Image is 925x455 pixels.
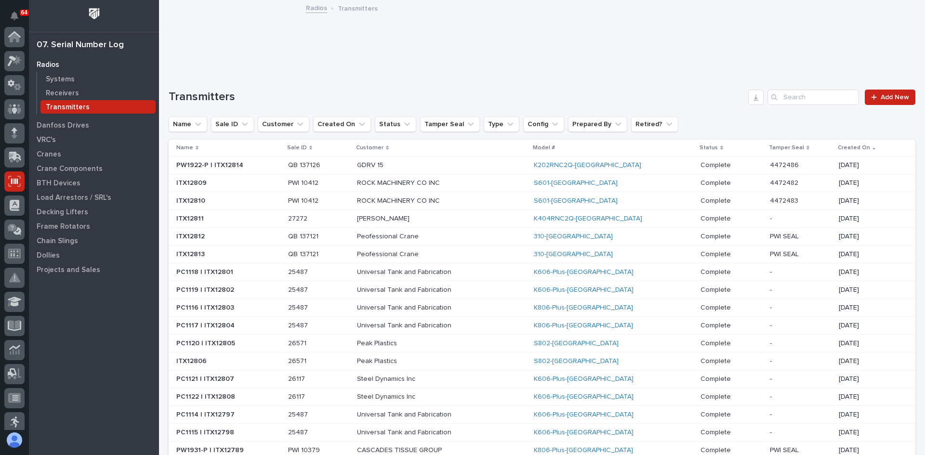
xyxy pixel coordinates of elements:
[700,177,733,187] p: Complete
[534,339,619,348] a: S802-[GEOGRAPHIC_DATA]
[534,357,619,365] a: S802-[GEOGRAPHIC_DATA]
[37,72,159,86] a: Systems
[534,179,618,187] a: S601-[GEOGRAPHIC_DATA]
[169,388,915,405] tr: PC1122 | ITX12808PC1122 | ITX12808 2611726117 Steel Dynamics IncK606-Plus-[GEOGRAPHIC_DATA] Compl...
[357,339,526,348] p: Peak Plastics
[169,299,915,317] tr: PC1116 | ITX12803PC1116 | ITX12803 2548725487 Universal Tank and FabricationK806-Plus-[GEOGRAPHIC...
[46,103,90,112] p: Transmitters
[420,117,480,132] button: Tamper Seal
[176,159,245,169] p: PW1922-P | ITX12814
[375,117,416,132] button: Status
[357,215,526,223] p: [PERSON_NAME]
[357,268,526,276] p: Universal Tank and Fabrication
[37,208,88,217] p: Decking Lifters
[176,248,207,259] p: ITX12813
[29,57,159,72] a: Radios
[865,90,915,105] a: Add New
[169,423,915,441] tr: PC1115 | ITX12798PC1115 | ITX12798 2548725487 Universal Tank and FabricationK606-Plus-[GEOGRAPHIC...
[288,320,310,330] p: 25487
[534,268,634,276] a: K606-Plus-[GEOGRAPHIC_DATA]
[46,75,75,84] p: Systems
[37,121,89,130] p: Danfoss Drives
[767,90,859,105] input: Search
[288,159,322,169] p: QB 137126
[176,231,207,241] p: ITX12812
[169,174,915,192] tr: ITX12809ITX12809 PWI 10412PWI 10412 ROCK MACHINERY CO INCS601-[GEOGRAPHIC_DATA] CompleteComplete ...
[12,12,25,27] div: Notifications64
[700,266,733,276] p: Complete
[176,320,237,330] p: PC1117 | ITX12804
[29,262,159,277] a: Projects and Sales
[176,284,236,294] p: PC1119 | ITX12802
[357,322,526,330] p: Universal Tank and Fabrication
[700,195,733,205] p: Complete
[288,355,308,365] p: 26571
[839,411,900,419] p: [DATE]
[770,355,774,365] p: -
[169,228,915,246] tr: ITX12812ITX12812 QB 137121QB 137121 Peofessional Crane310-[GEOGRAPHIC_DATA] CompleteComplete PWI ...
[770,195,800,205] p: 4472483
[288,338,308,348] p: 26571
[534,250,613,259] a: 310-[GEOGRAPHIC_DATA]
[176,213,206,223] p: ITX12811
[770,444,801,455] p: PWI SEAL
[839,446,900,455] p: [DATE]
[839,161,900,169] p: [DATE]
[21,9,27,16] p: 64
[839,304,900,312] p: [DATE]
[770,409,774,419] p: -
[29,234,159,248] a: Chain Slings
[37,266,100,274] p: Projects and Sales
[357,286,526,294] p: Universal Tank and Fabrication
[169,156,915,174] tr: PW1922-P | ITX12814PW1922-P | ITX12814 QB 137126QB 137126 GDRV 15K202RNC2Q-[GEOGRAPHIC_DATA] Comp...
[534,411,634,419] a: K606-Plus-[GEOGRAPHIC_DATA]
[29,147,159,161] a: Cranes
[169,405,915,423] tr: PC1114 | ITX12797PC1114 | ITX12797 2548725487 Universal Tank and FabricationK606-Plus-[GEOGRAPHIC...
[700,409,733,419] p: Complete
[357,411,526,419] p: Universal Tank and Fabrication
[288,213,309,223] p: 27272
[306,2,327,13] a: Radios
[533,143,555,153] p: Model #
[357,197,526,205] p: ROCK MACHINERY CO INC
[176,409,237,419] p: PC1114 | ITX12797
[288,177,320,187] p: PWI 10412
[288,391,307,401] p: 26117
[29,118,159,132] a: Danfoss Drives
[288,444,322,455] p: PWI 10379
[770,373,774,383] p: -
[770,266,774,276] p: -
[357,393,526,401] p: Steel Dynamics Inc
[288,195,320,205] p: PWI 10412
[338,2,378,13] p: Transmitters
[357,429,526,437] p: Universal Tank and Fabrication
[568,117,627,132] button: Prepared By
[770,248,801,259] p: PWI SEAL
[839,197,900,205] p: [DATE]
[700,391,733,401] p: Complete
[288,231,320,241] p: QB 137121
[534,322,633,330] a: K806-Plus-[GEOGRAPHIC_DATA]
[176,177,209,187] p: ITX12809
[169,263,915,281] tr: PC1118 | ITX12801PC1118 | ITX12801 2548725487 Universal Tank and FabricationK606-Plus-[GEOGRAPHIC...
[176,355,209,365] p: ITX12806
[176,266,235,276] p: PC1118 | ITX12801
[357,250,526,259] p: Peofessional Crane
[169,210,915,228] tr: ITX12811ITX12811 2727227272 [PERSON_NAME]K404RNC2Q-[GEOGRAPHIC_DATA] CompleteComplete -- [DATE]
[176,444,246,455] p: PW1931-P | ITX12789
[176,373,236,383] p: PC1121 | ITX12807
[29,219,159,234] a: Frame Rotators
[169,117,207,132] button: Name
[4,6,25,26] button: Notifications
[839,215,900,223] p: [DATE]
[700,302,733,312] p: Complete
[313,117,371,132] button: Created On
[523,117,564,132] button: Config
[37,165,103,173] p: Crane Components
[85,5,103,23] img: Workspace Logo
[700,248,733,259] p: Complete
[839,357,900,365] p: [DATE]
[37,237,78,246] p: Chain Slings
[534,446,633,455] a: K806-Plus-[GEOGRAPHIC_DATA]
